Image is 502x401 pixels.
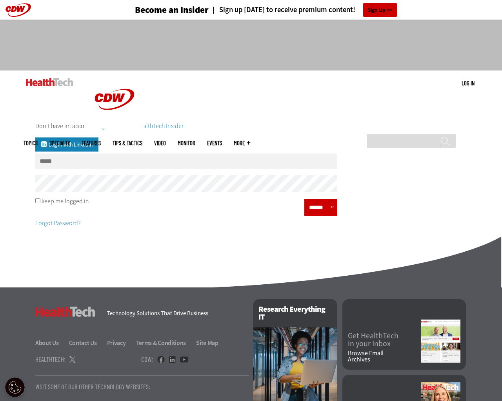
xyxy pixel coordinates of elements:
a: Terms & Conditions [136,339,195,347]
div: User menu [462,79,475,87]
a: Sign up [DATE] to receive premium content! [209,6,355,14]
img: Home [85,70,144,128]
a: Become an Insider [105,5,209,14]
a: About Us [35,339,68,347]
button: Open Preferences [5,378,25,397]
a: Forgot Password? [35,219,80,227]
a: CDW [85,122,144,130]
h2: Research Everything IT [253,299,337,327]
span: Topics [24,140,38,146]
img: Home [26,78,73,86]
a: Tips & Tactics [113,140,142,146]
span: Specialty [49,140,70,146]
a: Events [207,140,222,146]
a: Contact Us [69,339,106,347]
div: Cookie Settings [5,378,25,397]
p: Visit Some Of Our Other Technology Websites: [35,383,249,390]
h3: Become an Insider [135,5,209,14]
iframe: advertisement [108,27,394,63]
a: Video [154,140,166,146]
h4: Technology Solutions That Drive Business [107,311,243,316]
a: Privacy [107,339,135,347]
a: Get HealthTechin your Inbox [348,332,421,348]
span: More [234,140,250,146]
h3: HealthTech [35,307,95,317]
a: MonITor [178,140,195,146]
a: Features [82,140,101,146]
a: Log in [462,79,475,87]
a: Sign Up [363,3,397,17]
a: Site Map [196,339,218,347]
img: newsletter screenshot [421,320,460,363]
h4: HealthTech: [35,356,65,363]
h4: CDW: [141,356,153,363]
a: Browse EmailArchives [348,350,421,363]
